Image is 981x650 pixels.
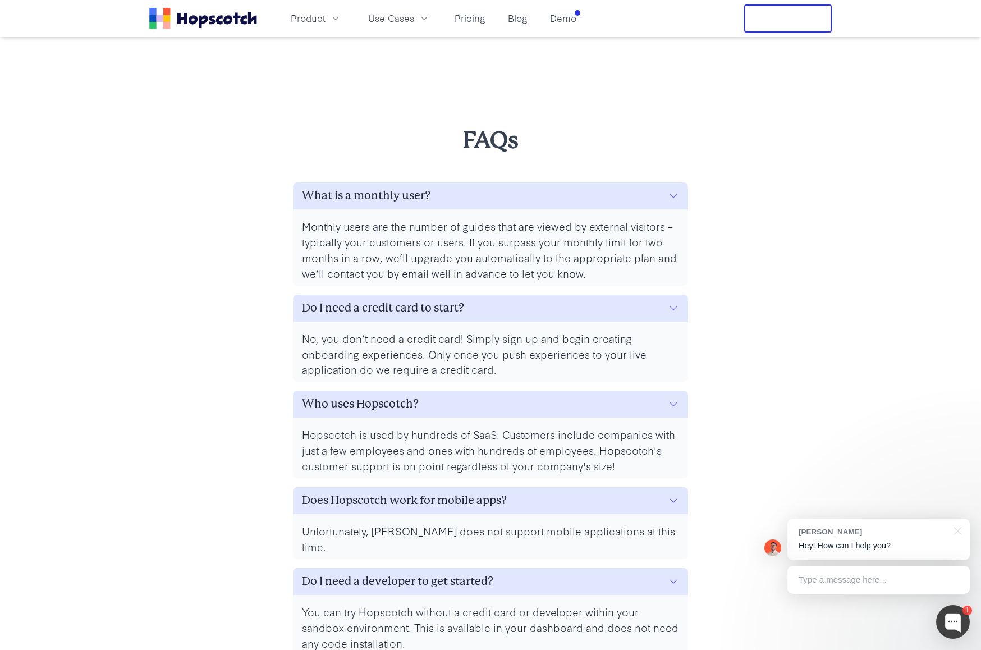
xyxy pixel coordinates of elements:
p: No, you don’t need a credit card! Simply sign up and begin creating onboarding experiences. Only ... [302,331,679,378]
button: Who uses Hopscotch? [293,391,688,418]
a: Home [149,8,257,29]
p: Unfortunately, [PERSON_NAME] does not support mobile applications at this time. [302,523,679,555]
h3: Do I need a developer to get started? [302,573,493,591]
button: Product [284,9,348,28]
div: [PERSON_NAME] [799,527,947,537]
button: Free Trial [744,4,832,33]
h2: FAQs [293,125,688,155]
button: Do I need a credit card to start? [293,295,688,322]
span: Use Cases [368,11,414,25]
h3: What is a monthly user? [302,187,430,205]
a: Demo [545,9,581,28]
h3: Who uses Hopscotch? [302,395,419,413]
button: Use Cases [361,9,437,28]
button: Does Hopscotch work for mobile apps? [293,487,688,514]
p: Hey! How can I help you? [799,540,959,552]
button: What is a monthly user? [293,182,688,209]
p: Monthly users are the number of guides that are viewed by external visitors – typically your cust... [302,218,679,281]
h3: Do I need a credit card to start? [302,299,464,317]
span: Product [291,11,326,25]
img: Mark Spera [764,539,781,556]
a: Blog [503,9,532,28]
div: 1 [962,606,972,615]
div: Type a message here... [787,566,970,594]
h3: Does Hopscotch work for mobile apps? [302,492,507,510]
a: Pricing [450,9,490,28]
button: Do I need a developer to get started? [293,568,688,595]
p: Hopscotch is used by hundreds of SaaS. Customers include companies with just a few employees and ... [302,427,679,474]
